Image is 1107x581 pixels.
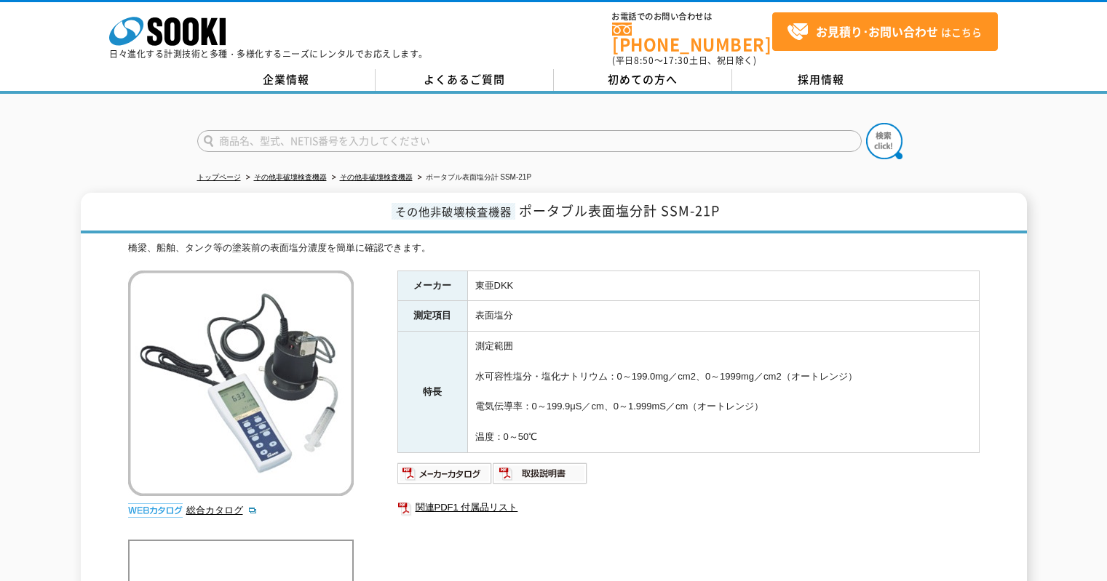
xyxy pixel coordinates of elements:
[415,170,532,185] li: ポータブル表面塩分計 SSM-21P
[787,21,982,43] span: はこちら
[340,173,413,181] a: その他非破壊検査機器
[397,332,467,453] th: 特長
[128,503,183,518] img: webカタログ
[397,471,493,482] a: メーカーカタログ
[608,71,678,87] span: 初めての方へ
[493,471,588,482] a: 取扱説明書
[612,12,772,21] span: お電話でのお問い合わせは
[467,301,979,332] td: 表面塩分
[519,201,720,220] span: ポータブル表面塩分計 SSM-21P
[816,23,938,40] strong: お見積り･お問い合わせ
[197,69,376,91] a: 企業情報
[732,69,910,91] a: 採用情報
[397,462,493,485] img: メーカーカタログ
[634,54,654,67] span: 8:50
[109,49,428,58] p: 日々進化する計測技術と多種・多様化するニーズにレンタルでお応えします。
[493,462,588,485] img: 取扱説明書
[186,505,258,516] a: 総合カタログ
[397,301,467,332] th: 測定項目
[866,123,902,159] img: btn_search.png
[612,54,756,67] span: (平日 ～ 土日、祝日除く)
[467,332,979,453] td: 測定範囲 水可容性塩分・塩化ナトリウム：0～199.0mg／cm2、0～1999mg／cm2（オートレンジ） 電気伝導率：0～199.9μS／cm、0～1.999mS／cm（オートレンジ） 温度...
[376,69,554,91] a: よくあるご質問
[612,23,772,52] a: [PHONE_NUMBER]
[554,69,732,91] a: 初めての方へ
[128,241,980,256] div: 橋梁、船舶、タンク等の塗装前の表面塩分濃度を簡単に確認できます。
[128,271,354,496] img: ポータブル表面塩分計 SSM-21P
[397,271,467,301] th: メーカー
[467,271,979,301] td: 東亜DKK
[197,173,241,181] a: トップページ
[197,130,862,152] input: 商品名、型式、NETIS番号を入力してください
[663,54,689,67] span: 17:30
[772,12,998,51] a: お見積り･お問い合わせはこちら
[392,203,515,220] span: その他非破壊検査機器
[254,173,327,181] a: その他非破壊検査機器
[397,498,980,517] a: 関連PDF1 付属品リスト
